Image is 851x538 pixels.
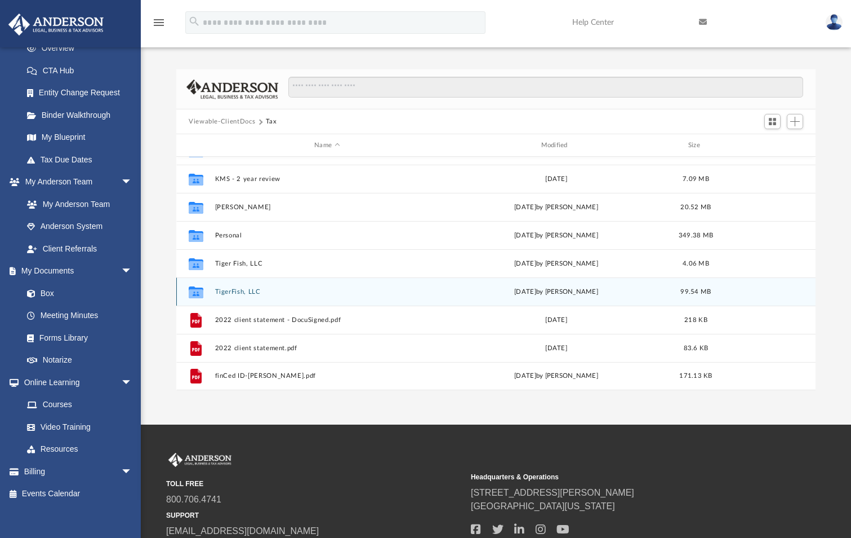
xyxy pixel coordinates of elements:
a: Tax Due Dates [16,148,149,171]
div: [DATE] [444,315,669,325]
i: search [188,15,201,28]
a: [STREET_ADDRESS][PERSON_NAME] [471,488,634,497]
div: [DATE] by [PERSON_NAME] [444,259,669,269]
button: TigerFish, LLC [215,288,439,296]
small: SUPPORT [166,510,463,521]
a: Binder Walkthrough [16,104,149,126]
small: Headquarters & Operations [471,472,768,482]
button: 2022 client statement.pdf [215,345,439,352]
a: Video Training [16,416,138,438]
button: finCed ID-[PERSON_NAME].pdf [215,372,439,380]
span: 218 KB [684,317,707,323]
div: [DATE] [444,174,669,184]
span: 171.13 KB [679,373,712,379]
a: menu [152,21,166,29]
a: CTA Hub [16,59,149,82]
a: Billingarrow_drop_down [8,460,149,483]
a: [EMAIL_ADDRESS][DOMAIN_NAME] [166,526,319,536]
span: 4.06 MB [683,261,709,267]
img: Anderson Advisors Platinum Portal [5,14,107,36]
a: 800.706.4741 [166,495,221,504]
button: Personal [215,232,439,239]
span: 99.54 MB [680,289,711,295]
div: Name [215,140,439,151]
button: Tiger Fish, LLC [215,260,439,267]
a: Forms Library [16,327,138,349]
div: Modified [444,140,669,151]
span: arrow_drop_down [121,260,144,283]
span: arrow_drop_down [121,371,144,394]
a: Meeting Minutes [16,305,144,327]
a: My Documentsarrow_drop_down [8,260,144,283]
i: menu [152,16,166,29]
a: Box [16,282,138,305]
a: Anderson System [16,215,144,238]
div: grid [176,157,816,390]
small: TOLL FREE [166,479,463,489]
a: Notarize [16,349,144,372]
div: [DATE] by [PERSON_NAME] [444,231,669,241]
a: Resources [16,438,144,461]
div: [DATE] by [PERSON_NAME] [444,287,669,297]
button: Add [787,114,804,130]
div: [DATE] [444,343,669,354]
img: Anderson Advisors Platinum Portal [166,453,234,468]
a: My Anderson Team [16,193,138,215]
div: [DATE] by [PERSON_NAME] [444,371,669,381]
div: [DATE] by [PERSON_NAME] [444,202,669,213]
a: [GEOGRAPHIC_DATA][US_STATE] [471,501,615,511]
button: KMS - 2 year review [215,175,439,183]
span: arrow_drop_down [121,171,144,194]
div: id [181,140,210,151]
img: User Pic [826,14,843,30]
a: Entity Change Request [16,82,149,104]
span: 20.52 MB [680,204,711,210]
span: 83.6 KB [684,345,709,351]
span: arrow_drop_down [121,460,144,483]
button: Tax [266,117,277,127]
a: Online Learningarrow_drop_down [8,371,144,394]
button: Switch to Grid View [764,114,781,130]
a: Client Referrals [16,237,144,260]
div: Size [674,140,719,151]
button: Viewable-ClientDocs [189,117,255,127]
span: 7.09 MB [683,176,709,182]
a: My Blueprint [16,126,144,149]
a: Events Calendar [8,483,149,505]
div: id [723,140,802,151]
a: Overview [16,37,149,60]
span: 349.38 MB [679,232,713,239]
button: 2022 client statement - DocuSigned.pdf [215,316,439,324]
a: Courses [16,394,144,416]
a: My Anderson Teamarrow_drop_down [8,171,144,193]
button: [PERSON_NAME] [215,204,439,211]
input: Search files and folders [288,77,803,98]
